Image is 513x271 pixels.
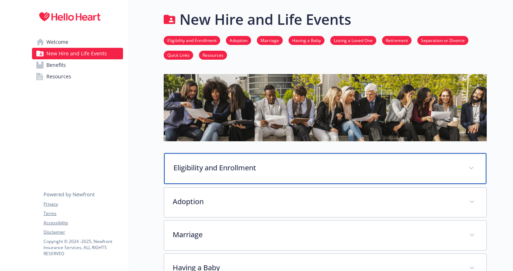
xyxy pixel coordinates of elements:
[173,162,460,173] p: Eligibility and Enrollment
[164,221,486,250] div: Marriage
[226,37,251,43] a: Adoption
[32,71,123,82] a: Resources
[44,201,123,207] a: Privacy
[164,153,486,184] div: Eligibility and Enrollment
[164,51,193,58] a: Quick Links
[44,220,123,226] a: Accessibility
[44,238,123,257] p: Copyright © 2024 - 2025 , Newfront Insurance Services, ALL RIGHTS RESERVED
[46,36,68,48] span: Welcome
[164,188,486,217] div: Adoption
[44,210,123,217] a: Terms
[46,48,107,59] span: New Hire and Life Events
[330,37,376,43] a: Losing a Loved One
[164,74,487,141] img: new hire page banner
[32,59,123,71] a: Benefits
[382,37,412,43] a: Retirement
[199,51,227,58] a: Resources
[417,37,468,43] a: Separation or Divorce
[44,229,123,235] a: Disclaimer
[180,9,351,30] h1: New Hire and Life Events
[46,71,71,82] span: Resources
[289,37,324,43] a: Having a Baby
[32,48,123,59] a: New Hire and Life Events
[164,37,220,43] a: Eligibility and Enrollment
[32,36,123,48] a: Welcome
[46,59,66,71] span: Benefits
[257,37,283,43] a: Marriage
[173,229,460,240] p: Marriage
[173,196,460,207] p: Adoption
